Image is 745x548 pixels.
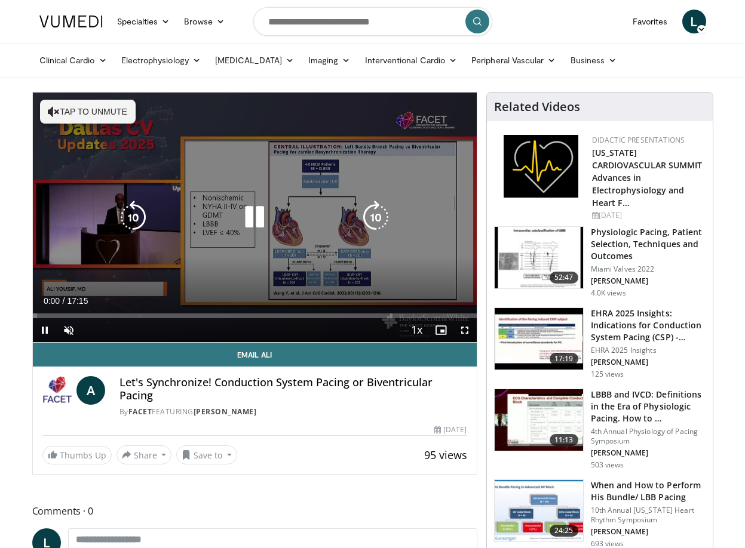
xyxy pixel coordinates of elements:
a: [MEDICAL_DATA] [208,48,301,72]
span: 24:25 [550,525,578,537]
button: Enable picture-in-picture mode [429,318,453,342]
button: Playback Rate [405,318,429,342]
p: [PERSON_NAME] [591,448,706,458]
img: VuMedi Logo [39,16,103,27]
a: Interventional Cardio [358,48,465,72]
div: [DATE] [592,210,703,221]
img: 62bf89af-a4c3-4b3c-90b3-0af38275aae3.150x105_q85_crop-smart_upscale.jpg [495,389,583,451]
a: Specialties [110,10,177,33]
h3: When and How to Perform His Bundle/ LBB Pacing [591,479,706,503]
video-js: Video Player [33,93,477,343]
h4: Related Videos [494,100,580,114]
h3: EHRA 2025 Insights: Indications for Conduction System Pacing (CSP) -… [591,307,706,343]
input: Search topics, interventions [253,7,492,36]
a: [PERSON_NAME] [194,407,257,417]
a: 17:19 EHRA 2025 Insights: Indications for Conduction System Pacing (CSP) -… EHRA 2025 Insights [P... [494,307,706,379]
p: 503 views [591,460,624,470]
a: L [682,10,706,33]
button: Save to [176,445,237,464]
h4: Let's Synchronize! Conduction System Pacing or Biventricular Pacing [119,376,467,402]
span: / [63,296,65,306]
button: Unmute [57,318,81,342]
div: By FEATURING [119,407,467,417]
a: Peripheral Vascular [464,48,563,72]
span: Comments 0 [32,503,477,519]
a: Browse [177,10,232,33]
a: Email Ali [33,343,477,367]
a: Favorites [626,10,675,33]
p: 10th Annual [US_STATE] Heart Rhythm Symposium [591,506,706,525]
div: Progress Bar [33,313,477,318]
a: Business [563,48,624,72]
button: Pause [33,318,57,342]
span: 17:15 [67,296,88,306]
img: afb51a12-79cb-48e6-a9ec-10161d1361b5.150x105_q85_crop-smart_upscale.jpg [495,227,583,289]
p: [PERSON_NAME] [591,358,706,367]
h3: Physiologic Pacing, Patient Selection, Techniques and Outcomes [591,226,706,262]
a: Thumbs Up [42,446,112,464]
span: 0:00 [44,296,60,306]
button: Share [116,445,172,464]
img: FACET [42,376,72,405]
div: [DATE] [434,424,467,435]
div: Didactic Presentations [592,135,703,146]
span: 11:13 [550,434,578,446]
a: FACET [128,407,152,417]
p: Miami Valves 2022 [591,264,706,274]
a: Electrophysiology [114,48,208,72]
p: [PERSON_NAME] [591,527,706,537]
a: [US_STATE] CARDIOVASCULAR SUMMIT Advances in Electrophysiology and Heart F… [592,147,703,208]
span: 95 views [424,448,467,462]
img: 26f76bec-f21f-4033-a509-d318a599fea9.150x105_q85_crop-smart_upscale.jpg [495,480,583,542]
p: 125 views [591,370,624,379]
a: A [76,376,105,405]
img: 1190cdae-34f8-4da3-8a3e-0c6a588fe0e0.150x105_q85_crop-smart_upscale.jpg [495,308,583,370]
p: EHRA 2025 Insights [591,346,706,355]
img: 1860aa7a-ba06-47e3-81a4-3dc728c2b4cf.png.150x105_q85_autocrop_double_scale_upscale_version-0.2.png [504,135,578,198]
p: [PERSON_NAME] [591,276,706,286]
a: Imaging [301,48,358,72]
p: 4th Annual Physiology of Pacing Symposium [591,427,706,446]
h3: LBBB and IVCD: Definitions in the Era of Physiologic Pacing. How to … [591,389,706,424]
span: 17:19 [550,353,578,365]
a: 11:13 LBBB and IVCD: Definitions in the Era of Physiologic Pacing. How to … 4th Annual Physiology... [494,389,706,470]
p: 4.0K views [591,288,626,298]
a: 52:47 Physiologic Pacing, Patient Selection, Techniques and Outcomes Miami Valves 2022 [PERSON_NA... [494,226,706,298]
a: Clinical Cardio [32,48,114,72]
button: Tap to unmute [40,100,136,124]
span: 52:47 [550,272,578,284]
button: Fullscreen [453,318,477,342]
